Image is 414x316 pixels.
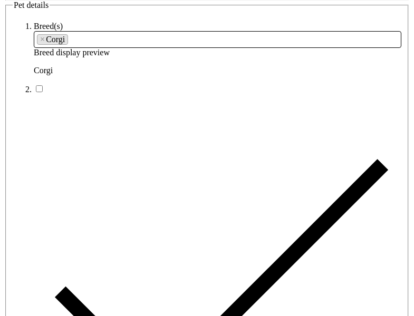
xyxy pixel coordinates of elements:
[34,66,401,75] p: Corgi
[37,34,68,45] li: Corgi
[40,35,45,44] span: ×
[34,22,401,75] li: Breed display preview
[14,1,49,9] span: Pet details
[34,22,63,31] label: Breed(s)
